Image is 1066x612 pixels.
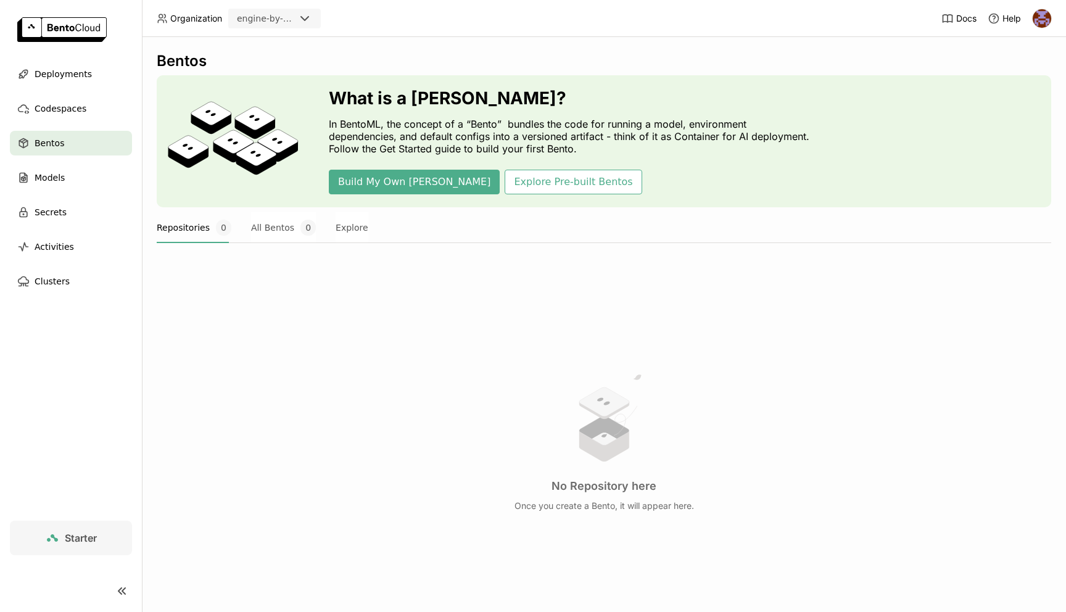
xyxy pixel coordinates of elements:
p: Once you create a Bento, it will appear here. [514,500,694,511]
span: Codespaces [35,101,86,116]
span: Deployments [35,67,92,81]
span: Organization [170,13,222,24]
span: Starter [65,532,97,544]
span: Bentos [35,136,64,151]
img: cover onboarding [167,101,299,182]
h3: What is a [PERSON_NAME]? [329,88,816,108]
img: logo [17,17,107,42]
a: Deployments [10,62,132,86]
h3: No Repository here [552,479,656,493]
span: Help [1002,13,1021,24]
a: Secrets [10,200,132,225]
div: Bentos [157,52,1051,70]
span: Docs [956,13,977,24]
button: Explore Pre-built Bentos [505,170,642,194]
span: Clusters [35,274,70,289]
span: Secrets [35,205,67,220]
img: Martin Fejka [1033,9,1051,28]
div: Help [988,12,1021,25]
a: Models [10,165,132,190]
a: Clusters [10,269,132,294]
button: All Bentos [251,212,316,243]
span: 0 [300,220,316,236]
img: no results [558,371,650,465]
button: Explore [336,212,368,243]
a: Activities [10,234,132,259]
input: Selected engine-by-moneylion. [296,13,297,25]
a: Docs [941,12,977,25]
span: Models [35,170,65,185]
a: Bentos [10,131,132,155]
p: In BentoML, the concept of a “Bento” bundles the code for running a model, environment dependenci... [329,118,816,155]
button: Repositories [157,212,231,243]
a: Codespaces [10,96,132,121]
span: 0 [216,220,231,236]
span: Activities [35,239,74,254]
button: Build My Own [PERSON_NAME] [329,170,500,194]
a: Starter [10,521,132,555]
div: engine-by-moneylion [237,12,295,25]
